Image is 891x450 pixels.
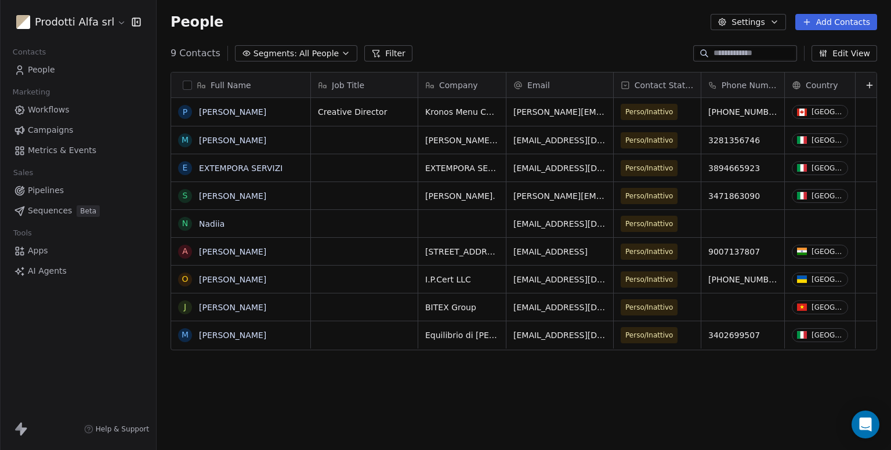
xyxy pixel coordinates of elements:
[513,246,606,257] span: [EMAIL_ADDRESS]
[182,329,189,341] div: M
[77,205,100,217] span: Beta
[513,162,606,174] span: [EMAIL_ADDRESS][DOMAIN_NAME]
[182,245,188,257] div: A
[439,79,478,91] span: Company
[9,60,147,79] a: People
[311,98,883,441] div: grid
[8,84,55,101] span: Marketing
[199,331,266,340] a: [PERSON_NAME]
[171,46,220,60] span: 9 Contacts
[812,248,843,256] div: [GEOGRAPHIC_DATA]
[513,218,606,230] span: [EMAIL_ADDRESS][DOMAIN_NAME]
[182,217,188,230] div: N
[625,190,673,202] span: Perso/Inattivo
[9,121,147,140] a: Campaigns
[28,265,67,277] span: AI Agents
[299,48,339,60] span: All People
[8,224,37,242] span: Tools
[332,79,364,91] span: Job Title
[711,14,785,30] button: Settings
[199,275,266,284] a: [PERSON_NAME]
[199,191,266,201] a: [PERSON_NAME]
[9,141,147,160] a: Metrics & Events
[625,246,673,257] span: Perso/Inattivo
[513,190,606,202] span: [PERSON_NAME][EMAIL_ADDRESS][DOMAIN_NAME]
[171,72,310,97] div: Full Name
[722,79,777,91] span: Phone Number
[35,14,114,30] span: Prodotti Alfa srl
[171,13,223,31] span: People
[785,72,855,97] div: Country
[812,275,843,284] div: [GEOGRAPHIC_DATA]
[9,201,147,220] a: SequencesBeta
[199,164,282,173] a: EXTEMPORA SERVIZI
[708,162,777,174] span: 3894665923
[527,79,550,91] span: Email
[199,136,266,145] a: [PERSON_NAME]
[625,218,673,230] span: Perso/Inattivo
[9,181,147,200] a: Pipelines
[183,106,187,118] div: P
[513,329,606,341] span: [EMAIL_ADDRESS][DOMAIN_NAME]
[812,108,843,116] div: [GEOGRAPHIC_DATA]
[708,106,777,118] span: [PHONE_NUMBER]
[28,184,64,197] span: Pipelines
[182,134,189,146] div: M
[625,274,673,285] span: Perso/Inattivo
[28,205,72,217] span: Sequences
[28,144,96,157] span: Metrics & Events
[513,106,606,118] span: [PERSON_NAME][EMAIL_ADDRESS][DOMAIN_NAME]
[8,43,51,61] span: Contacts
[171,98,311,441] div: grid
[318,106,411,118] span: Creative Director
[513,302,606,313] span: [EMAIL_ADDRESS][DOMAIN_NAME]
[199,303,266,312] a: [PERSON_NAME]
[425,162,499,174] span: EXTEMPORA SERVIZI
[9,262,147,281] a: AI Agents
[425,246,499,257] span: [STREET_ADDRESS]. Ground floor. City [GEOGRAPHIC_DATA]. Pin 700039
[812,192,843,200] div: [GEOGRAPHIC_DATA]
[425,106,499,118] span: Kronos Menu Covers
[425,274,499,285] span: I.P.Cert LLC
[812,136,843,144] div: [GEOGRAPHIC_DATA]
[812,303,843,311] div: [GEOGRAPHIC_DATA]
[184,301,186,313] div: J
[625,135,673,146] span: Perso/Inattivo
[513,135,606,146] span: [EMAIL_ADDRESS][DOMAIN_NAME]
[806,79,838,91] span: Country
[199,107,266,117] a: [PERSON_NAME]
[812,45,877,61] button: Edit View
[199,247,266,256] a: [PERSON_NAME]
[84,424,149,434] a: Help & Support
[708,274,777,285] span: [PHONE_NUMBER]
[614,72,701,97] div: Contact Status
[311,72,418,97] div: Job Title
[425,135,499,146] span: [PERSON_NAME] srl
[425,302,499,313] span: BITEX Group
[625,106,673,118] span: Perso/Inattivo
[625,302,673,313] span: Perso/Inattivo
[701,72,784,97] div: Phone Number
[708,329,777,341] span: 3402699507
[9,100,147,119] a: Workflows
[211,79,251,91] span: Full Name
[199,219,224,228] a: Nadiia
[14,12,124,32] button: Prodotti Alfa srl
[28,245,48,257] span: Apps
[364,45,412,61] button: Filter
[28,104,70,116] span: Workflows
[8,164,38,182] span: Sales
[513,274,606,285] span: [EMAIL_ADDRESS][DOMAIN_NAME]
[96,424,149,434] span: Help & Support
[812,164,843,172] div: [GEOGRAPHIC_DATA]
[418,72,506,97] div: Company
[28,64,55,76] span: People
[625,162,673,174] span: Perso/Inattivo
[812,331,843,339] div: [GEOGRAPHIC_DATA]
[795,14,877,30] button: Add Contacts
[708,135,777,146] span: 3281356746
[183,190,188,202] div: S
[425,190,499,202] span: [PERSON_NAME].
[182,273,188,285] div: O
[28,124,73,136] span: Campaigns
